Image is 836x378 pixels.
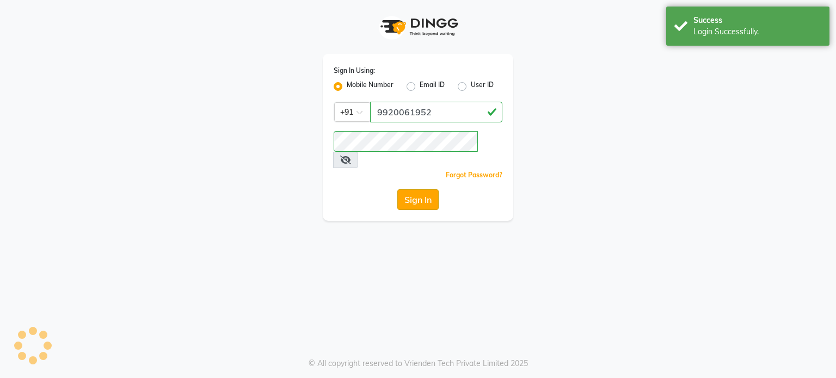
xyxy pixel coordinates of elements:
[334,66,375,76] label: Sign In Using:
[370,102,502,122] input: Username
[420,80,445,93] label: Email ID
[693,26,821,38] div: Login Successfully.
[693,15,821,26] div: Success
[334,131,478,152] input: Username
[471,80,494,93] label: User ID
[374,11,462,43] img: logo1.svg
[397,189,439,210] button: Sign In
[446,171,502,179] a: Forgot Password?
[347,80,394,93] label: Mobile Number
